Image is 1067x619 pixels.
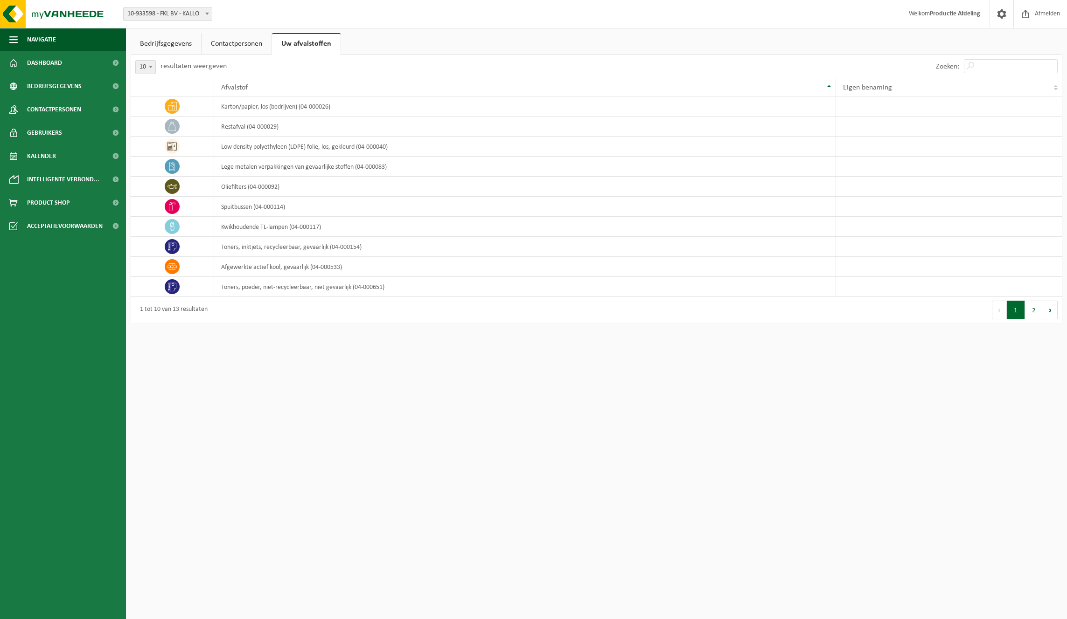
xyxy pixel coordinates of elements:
[214,217,836,237] td: kwikhoudende TL-lampen (04-000117)
[27,98,81,121] span: Contactpersonen
[124,7,212,21] span: 10-933598 - FKL BV - KALLO
[27,214,103,238] span: Acceptatievoorwaarden
[131,33,201,55] a: Bedrijfsgegevens
[27,168,99,191] span: Intelligente verbond...
[135,60,156,74] span: 10
[930,10,980,17] strong: Productie Afdeling
[27,121,62,144] span: Gebruikers
[27,144,56,168] span: Kalender
[27,191,70,214] span: Product Shop
[123,7,212,21] span: 10-933598 - FKL BV - KALLO
[992,301,1007,319] button: Previous
[1043,301,1058,319] button: Next
[202,33,272,55] a: Contactpersonen
[27,51,62,75] span: Dashboard
[27,28,56,51] span: Navigatie
[27,75,82,98] span: Bedrijfsgegevens
[272,33,341,55] a: Uw afvalstoffen
[214,257,836,277] td: afgewerkte actief kool, gevaarlijk (04-000533)
[214,157,836,177] td: lege metalen verpakkingen van gevaarlijke stoffen (04-000083)
[214,137,836,157] td: low density polyethyleen (LDPE) folie, los, gekleurd (04-000040)
[214,237,836,257] td: toners, inktjets, recycleerbaar, gevaarlijk (04-000154)
[214,197,836,217] td: spuitbussen (04-000114)
[214,117,836,137] td: restafval (04-000029)
[221,84,248,91] span: Afvalstof
[843,84,892,91] span: Eigen benaming
[160,62,227,70] label: resultaten weergeven
[936,63,959,70] label: Zoeken:
[214,277,836,297] td: toners, poeder, niet-recycleerbaar, niet gevaarlijk (04-000651)
[214,177,836,197] td: oliefilters (04-000092)
[136,61,155,74] span: 10
[214,96,836,117] td: karton/papier, los (bedrijven) (04-000026)
[135,302,208,318] div: 1 tot 10 van 13 resultaten
[1025,301,1043,319] button: 2
[1007,301,1025,319] button: 1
